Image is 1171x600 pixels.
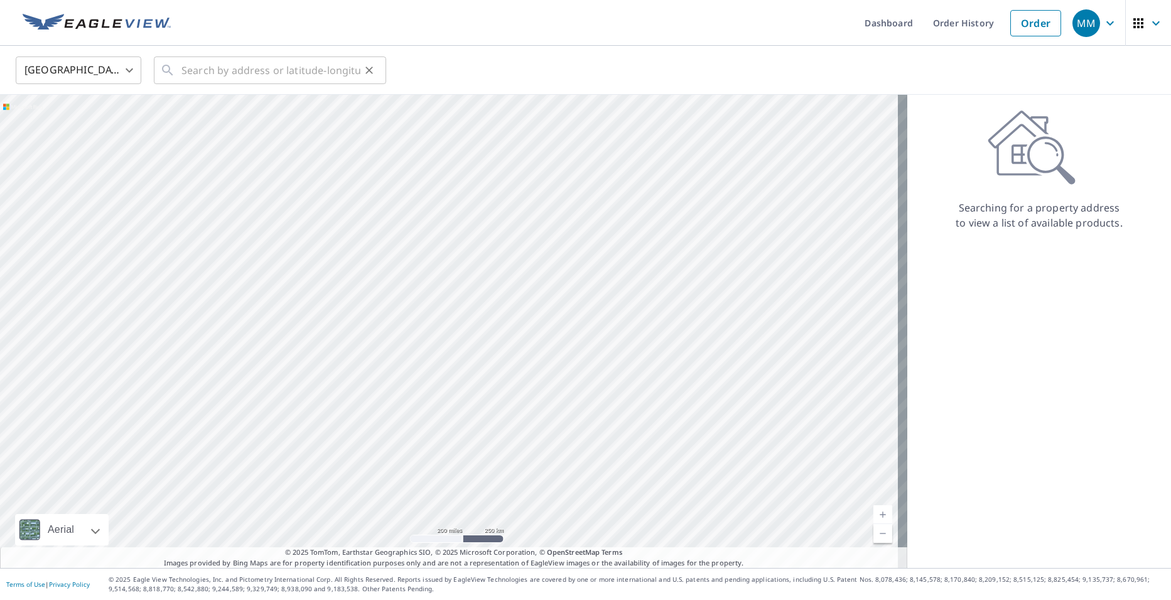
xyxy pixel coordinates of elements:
button: Clear [360,62,378,79]
a: Privacy Policy [49,580,90,589]
p: | [6,581,90,588]
a: Terms of Use [6,580,45,589]
a: Current Level 5, Zoom In [873,505,892,524]
div: Aerial [44,514,78,545]
a: Order [1010,10,1061,36]
a: Terms [602,547,622,557]
p: Searching for a property address to view a list of available products. [955,200,1123,230]
a: Current Level 5, Zoom Out [873,524,892,543]
img: EV Logo [23,14,171,33]
div: Aerial [15,514,109,545]
input: Search by address or latitude-longitude [181,53,360,88]
div: [GEOGRAPHIC_DATA] [16,53,141,88]
a: OpenStreetMap [547,547,600,557]
div: MM [1072,9,1100,37]
span: © 2025 TomTom, Earthstar Geographics SIO, © 2025 Microsoft Corporation, © [285,547,622,558]
p: © 2025 Eagle View Technologies, Inc. and Pictometry International Corp. All Rights Reserved. Repo... [109,575,1165,594]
